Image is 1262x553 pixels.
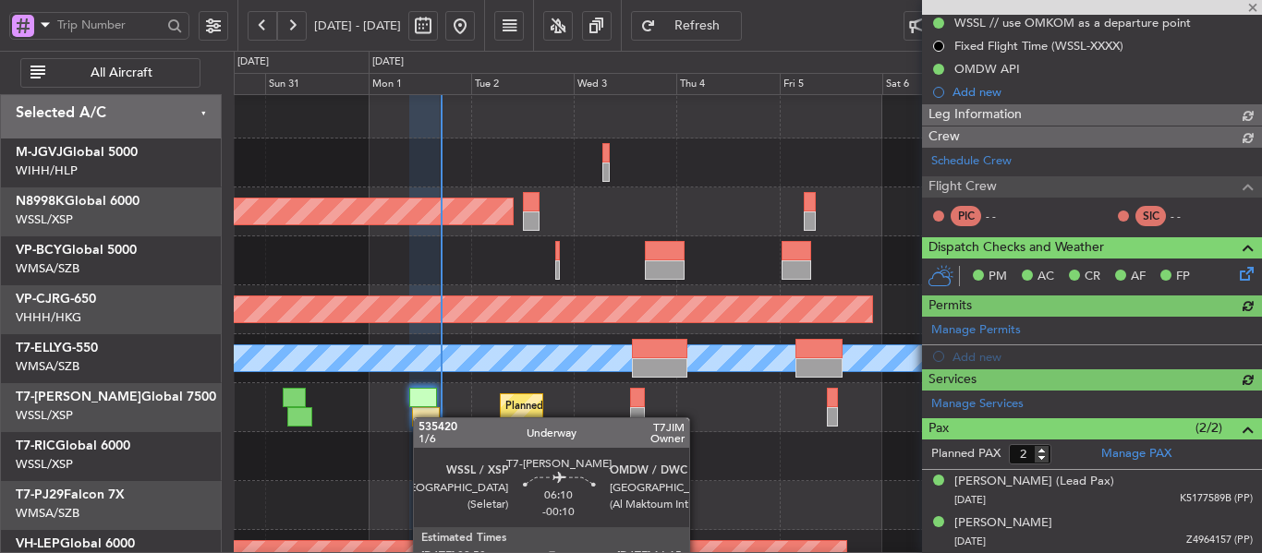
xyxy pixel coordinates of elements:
[954,61,1020,77] div: OMDW API
[954,15,1191,30] div: WSSL // use OMKOM as a departure point
[574,73,676,95] div: Wed 3
[16,358,79,375] a: WMSA/SZB
[16,391,216,403] a: T7-[PERSON_NAME]Global 7500
[16,537,60,550] span: VH-LEP
[265,73,368,95] div: Sun 31
[660,19,735,32] span: Refresh
[780,73,882,95] div: Fri 5
[1176,268,1190,286] span: FP
[16,407,73,424] a: WSSL/XSP
[989,268,1007,286] span: PM
[16,146,138,159] a: M-JGVJGlobal 5000
[954,473,1114,491] div: [PERSON_NAME] (Lead Pax)
[369,73,471,95] div: Mon 1
[1101,445,1171,463] a: Manage PAX
[16,537,135,550] a: VH-LEPGlobal 6000
[1131,268,1146,286] span: AF
[20,58,200,88] button: All Aircraft
[49,66,194,79] span: All Aircraft
[16,244,62,257] span: VP-BCY
[1195,418,1222,438] span: (2/2)
[372,54,404,70] div: [DATE]
[954,493,986,507] span: [DATE]
[631,11,742,41] button: Refresh
[16,505,79,522] a: WMSA/SZB
[954,535,986,548] span: [DATE]
[16,488,125,501] a: T7-PJ29Falcon 7X
[16,342,62,355] span: T7-ELLY
[954,38,1123,54] div: Fixed Flight Time (WSSL-XXXX)
[16,342,98,355] a: T7-ELLYG-550
[471,73,574,95] div: Tue 2
[676,73,779,95] div: Thu 4
[953,84,1253,100] div: Add new
[16,439,55,452] span: T7-RIC
[1180,491,1253,507] span: K5177589B (PP)
[16,260,79,277] a: WMSA/SZB
[16,195,140,208] a: N8998KGlobal 6000
[16,488,64,501] span: T7-PJ29
[931,445,1001,463] label: Planned PAX
[1038,268,1054,286] span: AC
[928,418,949,439] span: Pax
[954,514,1052,533] div: [PERSON_NAME]
[16,146,63,159] span: M-JGVJ
[16,439,130,452] a: T7-RICGlobal 6000
[237,54,269,70] div: [DATE]
[57,11,162,39] input: Trip Number
[16,293,60,306] span: VP-CJR
[16,211,73,228] a: WSSL/XSP
[505,393,687,421] div: Planned Maint Dubai (Al Maktoum Intl)
[16,391,141,403] span: T7-[PERSON_NAME]
[16,456,73,473] a: WSSL/XSP
[16,309,81,326] a: VHHH/HKG
[16,293,96,306] a: VP-CJRG-650
[16,162,78,179] a: WIHH/HLP
[928,237,1104,258] span: Dispatch Checks and Weather
[882,73,985,95] div: Sat 6
[16,195,65,208] span: N8998K
[1186,533,1253,548] span: Z4964157 (PP)
[16,244,137,257] a: VP-BCYGlobal 5000
[314,18,401,34] span: [DATE] - [DATE]
[1085,268,1100,286] span: CR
